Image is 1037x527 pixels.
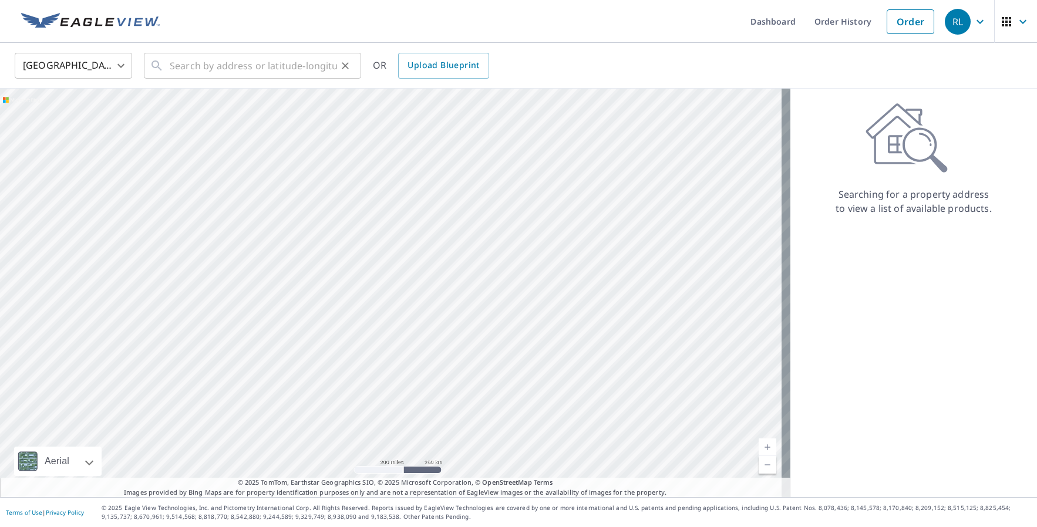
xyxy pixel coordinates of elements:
p: © 2025 Eagle View Technologies, Inc. and Pictometry International Corp. All Rights Reserved. Repo... [102,504,1031,521]
p: | [6,509,84,516]
a: Current Level 5, Zoom Out [759,456,776,474]
a: Terms [534,478,553,487]
img: EV Logo [21,13,160,31]
div: [GEOGRAPHIC_DATA] [15,49,132,82]
a: Terms of Use [6,508,42,516]
button: Clear [337,58,353,74]
div: Aerial [41,447,73,476]
span: Upload Blueprint [408,58,479,73]
a: Order [887,9,934,34]
a: OpenStreetMap [482,478,531,487]
div: Aerial [14,447,102,476]
p: Searching for a property address to view a list of available products. [835,187,992,215]
span: © 2025 TomTom, Earthstar Geographics SIO, © 2025 Microsoft Corporation, © [238,478,553,488]
a: Privacy Policy [46,508,84,516]
a: Upload Blueprint [398,53,489,79]
div: OR [373,53,489,79]
a: Current Level 5, Zoom In [759,438,776,456]
input: Search by address or latitude-longitude [170,49,337,82]
div: RL [945,9,971,35]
